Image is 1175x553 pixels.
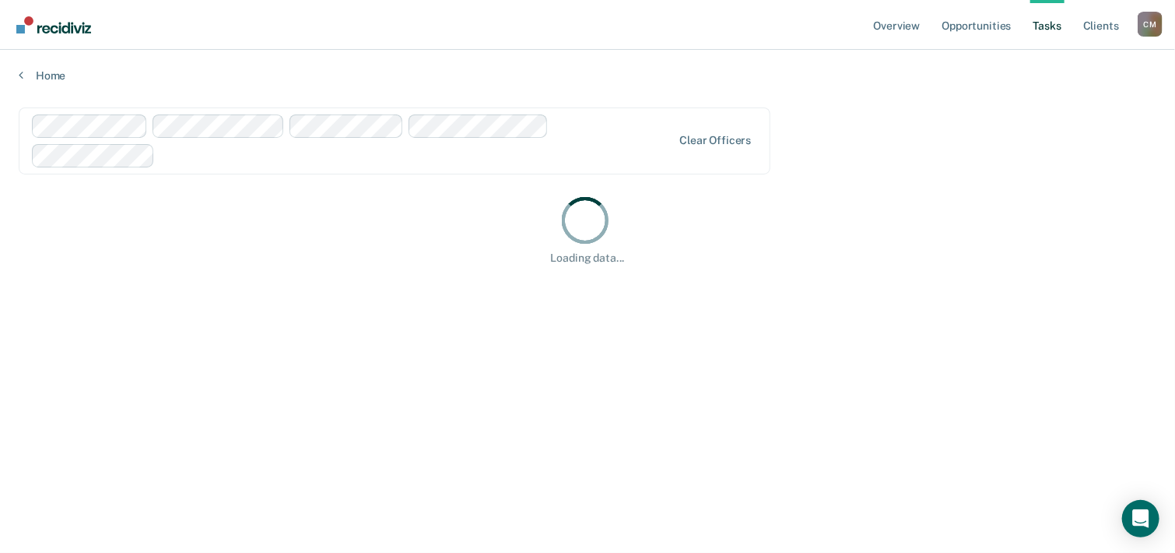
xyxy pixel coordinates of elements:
[16,16,91,33] img: Recidiviz
[1138,12,1163,37] button: Profile dropdown button
[1122,500,1159,537] div: Open Intercom Messenger
[551,252,625,265] div: Loading data...
[19,69,1156,83] a: Home
[1138,12,1163,37] div: C M
[679,134,751,147] div: Clear officers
